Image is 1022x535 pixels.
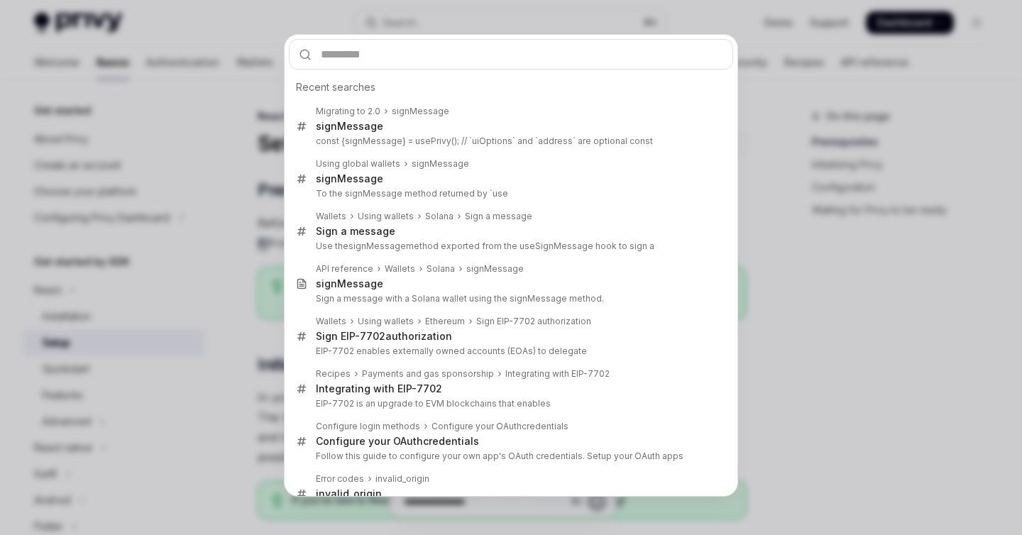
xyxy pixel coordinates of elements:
[316,293,703,304] p: Sign a message with a Solana wallet using the signMessage method.
[476,316,591,327] div: Sign EIP-7702 authorization
[465,211,532,222] div: Sign a message
[505,368,610,380] div: Integrating with EIP-7702
[375,473,429,484] b: invalid_origin
[427,263,455,275] div: Solana
[316,277,383,289] b: signMessage
[392,106,449,116] b: signMessage
[316,136,703,147] p: const {signMessage} = usePrivy(); // `uiOptions` and `address` are optional const
[412,158,469,169] b: signMessage
[316,398,703,409] p: EIP-7702 is an upgrade to EVM blockchains that enables
[316,225,395,238] div: Sign a message
[316,172,383,184] b: signMessage
[358,316,414,327] div: Using wallets
[316,421,420,432] div: Configure login methods
[316,211,346,222] div: Wallets
[316,120,383,132] b: signMessage
[423,435,479,447] b: credentials
[425,316,465,327] div: Ethereum
[385,263,415,275] div: Wallets
[316,106,380,117] div: Migrating to 2.0
[425,211,454,222] div: Solana
[417,382,442,395] b: 7702
[432,421,568,432] div: Configure your OAuth
[362,368,494,380] div: Payments and gas sponsorship
[316,263,373,275] div: API reference
[360,330,385,342] b: 7702
[316,368,351,380] div: Recipes
[316,346,703,357] p: EIP-7702 enables externally owned accounts (EOAs) to delegate
[316,382,442,395] div: Integrating with EIP-
[358,211,414,222] div: Using wallets
[316,435,479,448] div: Configure your OAuth
[316,241,703,252] p: Use the method exported from the useSignMessage hook to sign a
[316,158,400,170] div: Using global wallets
[522,421,568,431] b: credentials
[316,188,703,199] p: To the signMessage method returned by `use
[348,241,406,251] b: signMessage
[466,263,524,275] div: signMessage
[296,80,375,94] span: Recent searches
[316,316,346,327] div: Wallets
[316,487,382,500] b: invalid_origin
[316,451,703,462] p: Follow this guide to configure your own app's OAuth credentials. Setup your OAuth apps
[316,473,364,485] div: Error codes
[316,330,452,343] div: Sign EIP- authorization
